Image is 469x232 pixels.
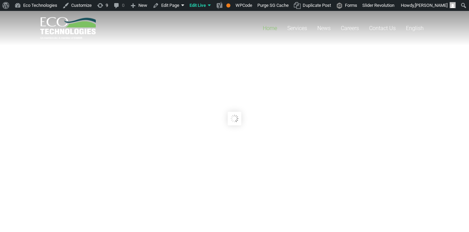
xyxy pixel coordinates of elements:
span: Careers [341,25,359,31]
a: News [312,11,336,45]
a: Home [258,11,282,45]
span: News [317,25,331,31]
a: Careers [336,11,364,45]
span: Services [287,25,307,31]
span: Slider Revolution [362,3,394,8]
div: OK [226,3,230,8]
span: English [406,25,424,31]
a: logo_EcoTech_ASDR_RGB [40,17,96,39]
span: Home [263,25,277,31]
a: English [401,11,429,45]
span: [PERSON_NAME] [415,3,448,8]
span: Contact Us [369,25,396,31]
a: Contact Us [364,11,401,45]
